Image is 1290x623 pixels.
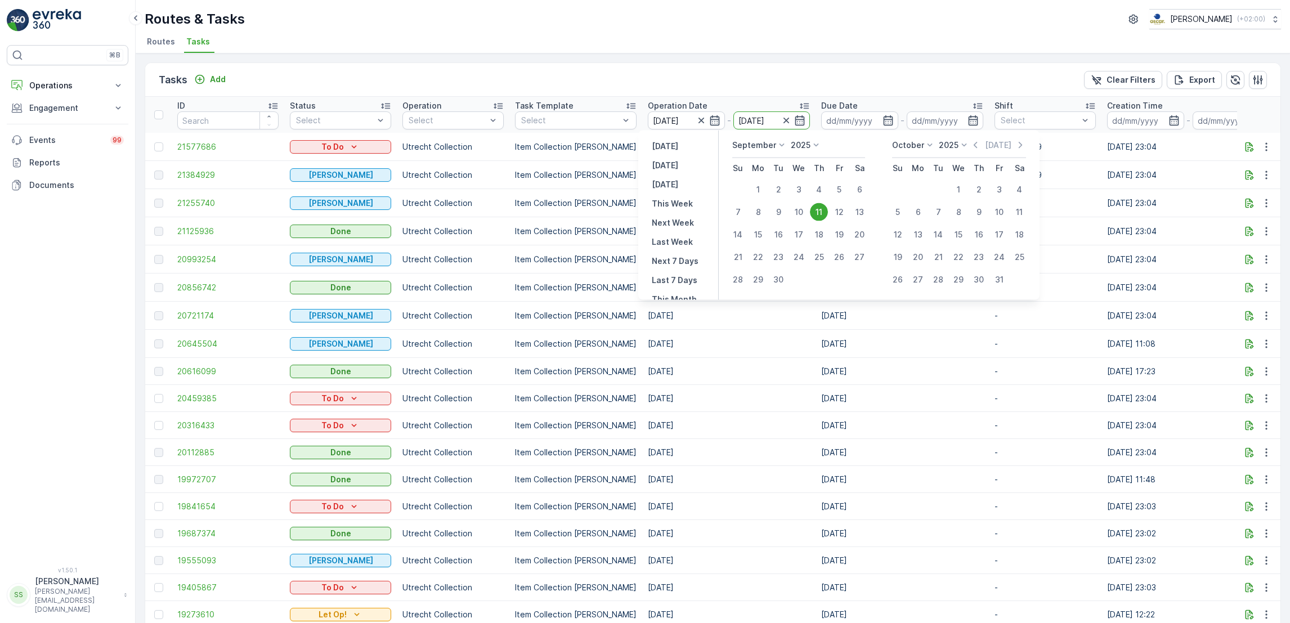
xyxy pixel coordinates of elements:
[648,100,707,111] p: Operation Date
[642,358,816,385] td: [DATE]
[177,310,279,321] a: 20721174
[154,421,163,430] div: Toggle Row Selected
[889,226,907,244] div: 12
[970,248,988,266] div: 23
[296,115,374,126] p: Select
[1010,248,1028,266] div: 25
[830,181,848,199] div: 5
[642,330,816,358] td: [DATE]
[970,271,988,289] div: 30
[889,271,907,289] div: 26
[154,339,163,348] div: Toggle Row Selected
[652,141,678,152] p: [DATE]
[35,576,118,587] p: [PERSON_NAME]
[147,36,175,47] span: Routes
[816,493,989,520] td: [DATE]
[29,102,106,114] p: Engagement
[816,547,989,574] td: [DATE]
[1107,100,1163,111] p: Creation Time
[330,366,351,377] p: Done
[647,293,701,306] button: This Month
[929,226,947,244] div: 14
[850,248,868,266] div: 27
[1010,203,1028,221] div: 11
[177,100,185,111] p: ID
[330,226,351,237] p: Done
[290,100,316,111] p: Status
[154,199,163,208] div: Toggle Row Selected
[1101,385,1275,412] td: [DATE] 23:04
[321,141,344,153] p: To Do
[177,528,279,539] a: 19687374
[816,358,989,385] td: [DATE]
[647,216,698,230] button: Next Week
[652,179,678,190] p: [DATE]
[402,254,504,265] p: Utrecht Collection
[321,420,344,431] p: To Do
[642,412,816,439] td: [DATE]
[642,466,816,493] td: [DATE]
[290,196,391,210] button: Geen Afval
[1101,547,1275,574] td: [DATE] 23:02
[949,226,967,244] div: 15
[816,385,989,412] td: [DATE]
[177,254,279,265] a: 20993254
[1101,520,1275,547] td: [DATE] 23:02
[648,111,725,129] input: dd/mm/yyyy
[402,198,504,209] p: Utrecht Collection
[768,158,789,178] th: Tuesday
[816,302,989,330] td: [DATE]
[830,248,848,266] div: 26
[909,203,927,221] div: 6
[521,115,619,126] p: Select
[29,180,124,191] p: Documents
[949,181,967,199] div: 1
[1170,14,1233,25] p: [PERSON_NAME]
[789,158,809,178] th: Wednesday
[402,366,504,377] p: Utrecht Collection
[290,608,391,621] button: Let Op!
[1084,71,1162,89] button: Clear Filters
[642,385,816,412] td: [DATE]
[7,97,128,119] button: Engagement
[154,394,163,403] div: Toggle Row Selected
[995,310,1096,321] p: -
[409,115,486,126] p: Select
[642,520,816,547] td: [DATE]
[402,100,441,111] p: Operation
[642,302,816,330] td: [DATE]
[290,140,391,154] button: To Do
[177,169,279,181] span: 21384929
[969,158,989,178] th: Thursday
[29,80,106,91] p: Operations
[909,226,927,244] div: 13
[995,169,1096,181] p: 00:00-23:59
[810,226,828,244] div: 18
[652,275,697,286] p: Last 7 Days
[729,226,747,244] div: 14
[652,236,693,248] p: Last Week
[177,582,279,593] span: 19405867
[1101,274,1275,302] td: [DATE] 23:04
[177,282,279,293] span: 20856742
[889,248,907,266] div: 19
[990,181,1008,199] div: 3
[7,174,128,196] a: Documents
[790,203,808,221] div: 10
[728,158,748,178] th: Sunday
[145,10,245,28] p: Routes & Tasks
[177,609,279,620] a: 19273610
[330,282,351,293] p: Done
[727,114,731,127] p: -
[647,274,702,287] button: Last 7 Days
[1107,111,1184,129] input: dd/mm/yyyy
[642,493,816,520] td: [DATE]
[177,501,279,512] a: 19841654
[33,9,81,32] img: logo_light-DOdMpM7g.png
[1101,439,1275,466] td: [DATE] 23:04
[177,338,279,349] span: 20645504
[154,171,163,180] div: Toggle Row Selected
